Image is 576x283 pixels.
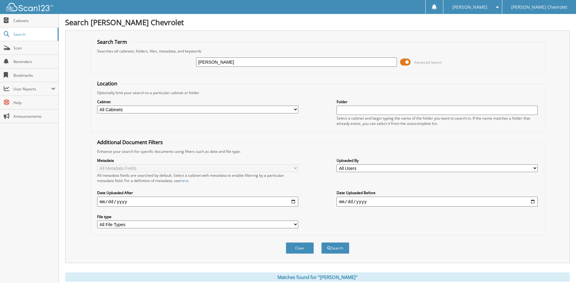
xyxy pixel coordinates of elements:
[337,197,538,207] input: end
[13,73,55,78] span: Bookmarks
[337,116,538,126] div: Select a cabinet and begin typing the name of the folder you want to search in. If the name match...
[94,48,541,54] div: Searches all cabinets, folders, files, metadata, and keywords
[180,178,188,183] a: here
[94,39,130,45] legend: Search Term
[94,90,541,95] div: Optionally limit your search to a particular cabinet or folder
[65,17,570,27] h1: Search [PERSON_NAME] Chevrolet
[414,60,442,65] span: Advanced Search
[337,190,538,195] label: Date Uploaded Before
[321,242,349,254] button: Search
[13,18,55,23] span: Cabinets
[97,197,298,207] input: start
[94,139,166,146] legend: Additional Document Filters
[65,272,570,282] div: Matches found for "[PERSON_NAME]"
[13,100,55,105] span: Help
[13,32,54,37] span: Search
[13,45,55,51] span: Scan
[6,3,53,11] img: scan123-logo-white.svg
[97,173,298,183] div: All metadata fields are searched by default. Select a cabinet with metadata to enable filtering b...
[511,5,567,9] span: [PERSON_NAME] Chevrolet
[337,99,538,104] label: Folder
[97,99,298,104] label: Cabinet
[286,242,314,254] button: Clear
[94,80,120,87] legend: Location
[97,190,298,195] label: Date Uploaded After
[13,114,55,119] span: Announcements
[94,149,541,154] div: Enhance your search for specific documents using filters such as date and file type.
[97,214,298,219] label: File type
[13,59,55,64] span: Reminders
[97,158,298,163] label: Metadata
[452,5,487,9] span: [PERSON_NAME]
[13,86,51,92] span: User Reports
[337,158,538,163] label: Uploaded By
